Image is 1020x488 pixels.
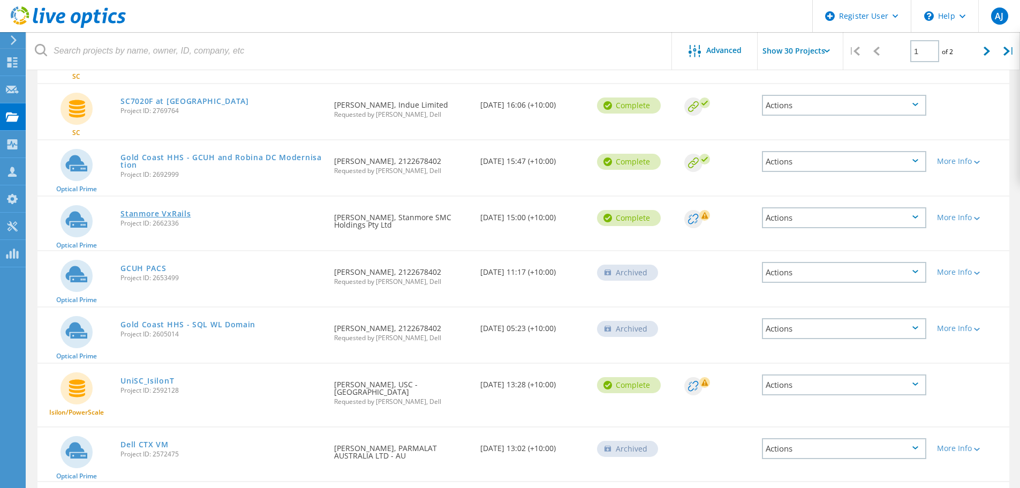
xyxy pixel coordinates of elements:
[597,321,658,337] div: Archived
[72,73,80,80] span: SC
[329,197,474,239] div: [PERSON_NAME], Stanmore SMC Holdings Pty Ltd
[56,297,97,303] span: Optical Prime
[475,251,592,287] div: [DATE] 11:17 (+10:00)
[597,97,661,114] div: Complete
[120,210,191,217] a: Stanmore VxRails
[329,251,474,296] div: [PERSON_NAME], 2122678402
[843,32,865,70] div: |
[597,441,658,457] div: Archived
[334,279,469,285] span: Requested by [PERSON_NAME], Dell
[120,265,166,272] a: GCUH PACS
[120,97,249,105] a: SC7020F at [GEOGRAPHIC_DATA]
[937,157,1004,165] div: More Info
[334,399,469,405] span: Requested by [PERSON_NAME], Dell
[937,325,1004,332] div: More Info
[329,140,474,185] div: [PERSON_NAME], 2122678402
[120,331,323,337] span: Project ID: 2605014
[937,445,1004,452] div: More Info
[120,108,323,114] span: Project ID: 2769764
[937,268,1004,276] div: More Info
[329,364,474,416] div: [PERSON_NAME], USC - [GEOGRAPHIC_DATA]
[120,154,323,169] a: Gold Coast HHS - GCUH and Robina DC Modernisation
[120,441,169,448] a: Dell CTX VM
[762,262,926,283] div: Actions
[706,47,742,54] span: Advanced
[334,168,469,174] span: Requested by [PERSON_NAME], Dell
[120,275,323,281] span: Project ID: 2653499
[329,84,474,129] div: [PERSON_NAME], Indue Limited
[762,438,926,459] div: Actions
[762,151,926,172] div: Actions
[120,171,323,178] span: Project ID: 2692999
[120,387,323,394] span: Project ID: 2592128
[329,307,474,352] div: [PERSON_NAME], 2122678402
[120,377,174,385] a: UniSC_IsilonT
[120,321,255,328] a: Gold Coast HHS - SQL WL Domain
[475,427,592,463] div: [DATE] 13:02 (+10:00)
[762,318,926,339] div: Actions
[56,353,97,359] span: Optical Prime
[334,335,469,341] span: Requested by [PERSON_NAME], Dell
[475,307,592,343] div: [DATE] 05:23 (+10:00)
[762,374,926,395] div: Actions
[762,207,926,228] div: Actions
[597,265,658,281] div: Archived
[475,140,592,176] div: [DATE] 15:47 (+10:00)
[475,364,592,399] div: [DATE] 13:28 (+10:00)
[942,47,953,56] span: of 2
[27,32,673,70] input: Search projects by name, owner, ID, company, etc
[998,32,1020,70] div: |
[995,12,1003,20] span: AJ
[329,427,474,470] div: [PERSON_NAME], PARMALAT AUSTRALIA LTD - AU
[334,111,469,118] span: Requested by [PERSON_NAME], Dell
[475,84,592,119] div: [DATE] 16:06 (+10:00)
[56,186,97,192] span: Optical Prime
[49,409,104,416] span: Isilon/PowerScale
[120,220,323,227] span: Project ID: 2662336
[597,154,661,170] div: Complete
[120,451,323,457] span: Project ID: 2572475
[924,11,934,21] svg: \n
[56,473,97,479] span: Optical Prime
[597,377,661,393] div: Complete
[937,214,1004,221] div: More Info
[762,95,926,116] div: Actions
[11,22,126,30] a: Live Optics Dashboard
[475,197,592,232] div: [DATE] 15:00 (+10:00)
[56,242,97,249] span: Optical Prime
[72,130,80,136] span: SC
[597,210,661,226] div: Complete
